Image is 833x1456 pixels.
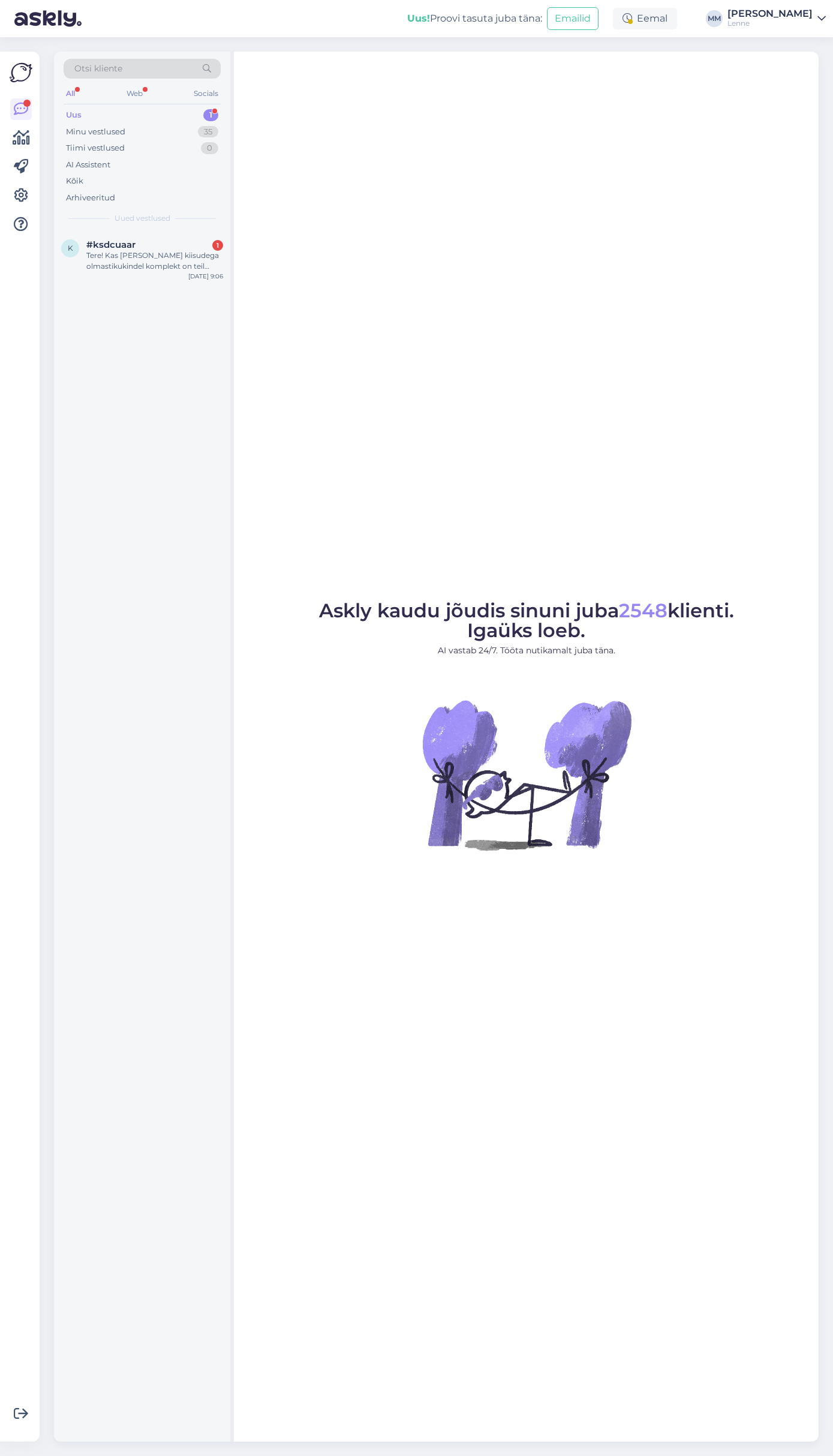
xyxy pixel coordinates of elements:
div: Minu vestlused [66,126,125,138]
div: Eemal [613,8,677,29]
div: Socials [191,86,221,101]
div: Web [124,86,145,101]
span: #ksdcuaar [86,239,136,250]
button: Emailid [547,7,599,30]
p: AI vastab 24/7. Tööta nutikamalt juba täna. [319,644,734,657]
div: 0 [201,142,218,154]
span: Uued vestlused [115,213,170,224]
a: [PERSON_NAME]Lenne [727,9,826,28]
div: Kõik [66,175,83,187]
div: 35 [198,126,218,138]
div: Proovi tasuta juba täna: [407,11,542,26]
b: Uus! [407,13,430,24]
div: Lenne [727,19,813,28]
img: No Chat active [419,667,634,882]
span: 2548 [619,599,667,622]
span: k [68,244,73,253]
img: Askly Logo [10,61,32,84]
div: 1 [212,240,223,251]
div: Tere! Kas [PERSON_NAME] kiisudega olmastikukindel komplekt on teil vabrikupoes olemas? [86,250,223,272]
div: Arhiveeritud [66,192,115,204]
span: Otsi kliente [74,62,122,75]
div: [DATE] 9:06 [188,272,223,281]
div: Uus [66,109,82,121]
div: MM [706,10,723,27]
div: All [64,86,77,101]
div: Tiimi vestlused [66,142,125,154]
div: [PERSON_NAME] [727,9,813,19]
div: 1 [203,109,218,121]
div: AI Assistent [66,159,110,171]
span: Askly kaudu jõudis sinuni juba klienti. Igaüks loeb. [319,599,734,642]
